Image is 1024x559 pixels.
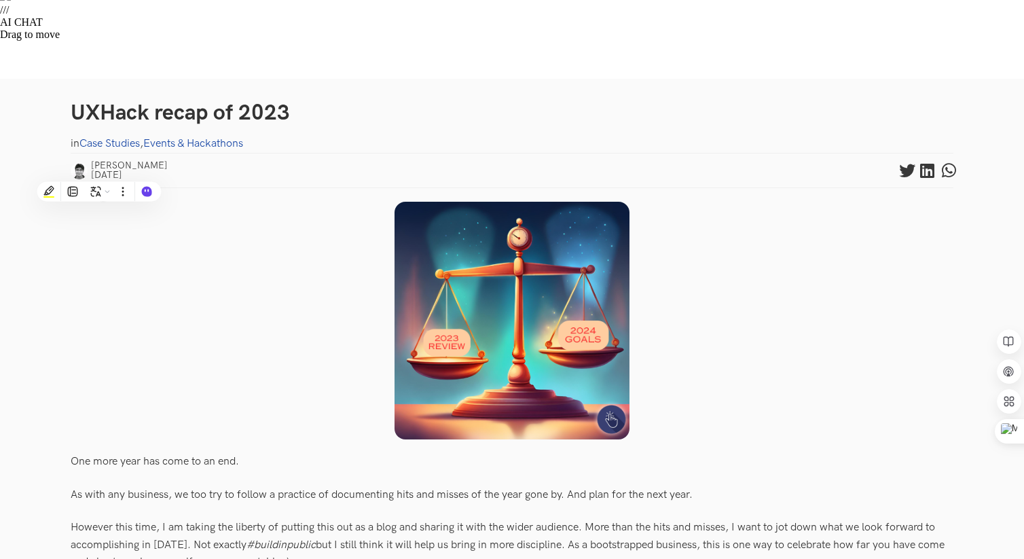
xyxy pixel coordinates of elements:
[143,137,243,150] a: Events & Hackathons
[91,161,168,180] span: [PERSON_NAME] [DATE]
[71,103,953,124] h1: UXHack recap of 2023
[71,162,88,179] img: Nishith Gupta pic
[395,202,629,439] img: UXHack recap of 2023 | UXHack banner
[79,137,140,150] a: Case Studies
[71,139,953,149] div: in ,
[71,482,953,507] div: As with any business, we too try to follow a practice of documenting hits and misses of the year ...
[246,539,316,552] i: #buildinpublic
[71,449,953,475] div: One more year has come to an end.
